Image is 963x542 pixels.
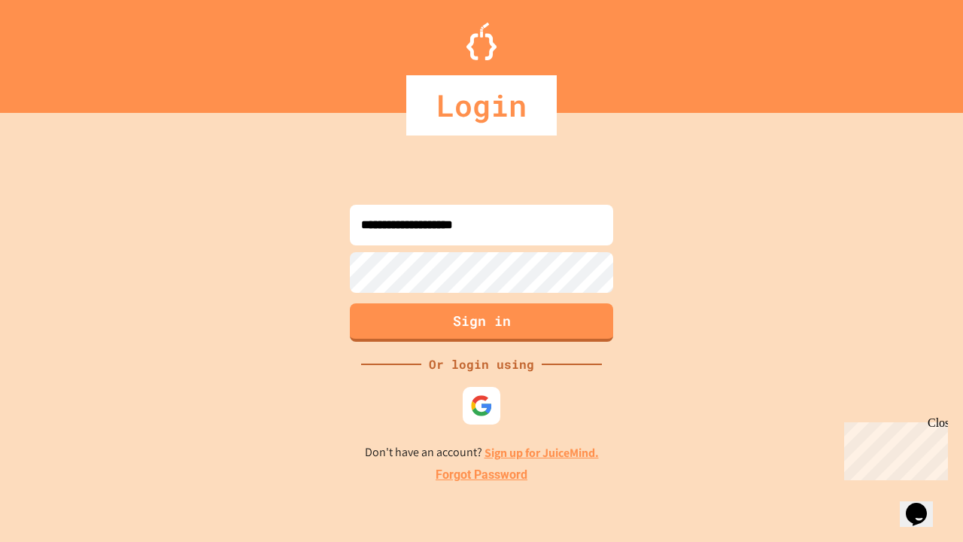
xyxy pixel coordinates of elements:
iframe: chat widget [900,482,948,527]
p: Don't have an account? [365,443,599,462]
iframe: chat widget [838,416,948,480]
img: google-icon.svg [470,394,493,417]
button: Sign in [350,303,613,342]
a: Forgot Password [436,466,527,484]
div: Chat with us now!Close [6,6,104,96]
img: Logo.svg [466,23,497,60]
div: Login [406,75,557,135]
a: Sign up for JuiceMind. [485,445,599,461]
div: Or login using [421,355,542,373]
